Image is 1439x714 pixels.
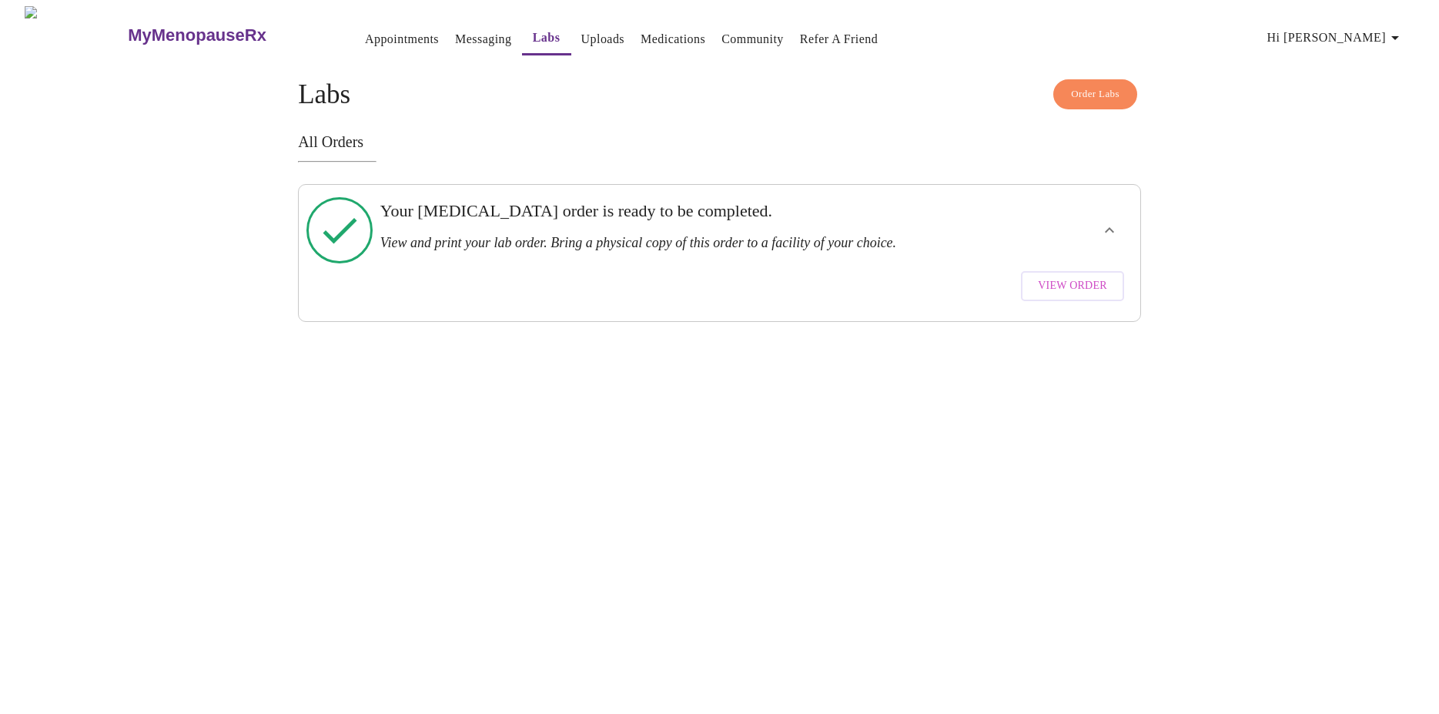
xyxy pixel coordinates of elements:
h3: View and print your lab order. Bring a physical copy of this order to a facility of your choice. [380,235,978,251]
a: MyMenopauseRx [126,8,328,62]
a: Medications [641,28,705,50]
button: show more [1091,212,1128,249]
button: Appointments [359,24,445,55]
h3: MyMenopauseRx [128,25,266,45]
button: Community [715,24,790,55]
button: Order Labs [1053,79,1137,109]
a: Refer a Friend [800,28,878,50]
a: Labs [533,27,561,49]
span: Hi [PERSON_NAME] [1267,27,1404,49]
button: Refer a Friend [794,24,885,55]
span: View Order [1038,277,1107,296]
h3: Your [MEDICAL_DATA] order is ready to be completed. [380,201,978,221]
button: Uploads [575,24,631,55]
img: MyMenopauseRx Logo [25,6,126,64]
a: Uploads [581,28,625,50]
a: Community [721,28,784,50]
button: Messaging [449,24,517,55]
button: View Order [1021,271,1124,301]
a: Messaging [455,28,511,50]
a: Appointments [365,28,439,50]
h4: Labs [298,79,1141,110]
a: View Order [1017,263,1128,309]
h3: All Orders [298,133,1141,151]
span: Order Labs [1071,85,1119,103]
button: Labs [522,22,571,55]
button: Medications [634,24,711,55]
button: Hi [PERSON_NAME] [1261,22,1411,53]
